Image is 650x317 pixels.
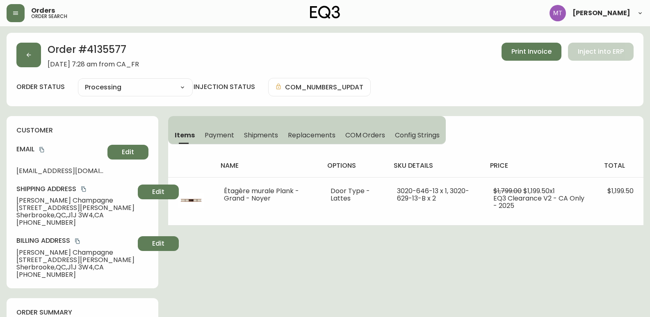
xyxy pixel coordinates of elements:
button: Edit [138,185,179,199]
li: Door Type - Lattes [331,187,377,202]
span: 3020-646-13 x 1, 3020-629-13-B x 2 [397,186,469,203]
label: order status [16,82,65,91]
h4: price [490,161,591,170]
h5: order search [31,14,67,19]
h4: Billing Address [16,236,135,245]
span: Replacements [288,131,335,139]
button: copy [73,237,82,245]
span: Edit [152,187,164,196]
img: 3020-64X-400-1-cm64haws70loi0154y4nbcrcb.jpg [178,187,204,214]
img: 397d82b7ede99da91c28605cdd79fceb [550,5,566,21]
span: Print Invoice [511,47,552,56]
span: [PHONE_NUMBER] [16,219,135,226]
button: copy [80,185,88,193]
h4: injection status [194,82,255,91]
h4: options [327,161,381,170]
span: Config Strings [395,131,439,139]
img: logo [310,6,340,19]
span: Edit [122,148,134,157]
button: Edit [107,145,148,160]
span: Orders [31,7,55,14]
h4: name [221,161,314,170]
span: $1,199.50 x 1 [523,186,555,196]
h2: Order # 4135577 [48,43,139,61]
span: [PHONE_NUMBER] [16,271,135,278]
span: EQ3 Clearance V2 - CA Only - 2025 [493,194,584,210]
span: [PERSON_NAME] Champagne [16,249,135,256]
span: Edit [152,239,164,248]
span: Payment [205,131,234,139]
h4: Shipping Address [16,185,135,194]
span: [DATE] 7:28 am from CA_FR [48,61,139,68]
button: Edit [138,236,179,251]
span: [STREET_ADDRESS][PERSON_NAME] [16,204,135,212]
span: Sherbrooke , QC , J1J 3W4 , CA [16,264,135,271]
span: COM Orders [345,131,385,139]
span: [EMAIL_ADDRESS][DOMAIN_NAME] [16,167,104,175]
span: Shipments [244,131,278,139]
h4: total [604,161,637,170]
span: $1,199.50 [607,186,634,196]
h4: customer [16,126,148,135]
button: copy [38,146,46,154]
span: [PERSON_NAME] Champagne [16,197,135,204]
h4: sku details [394,161,477,170]
span: Items [175,131,195,139]
h4: order summary [16,308,148,317]
h4: Email [16,145,104,154]
span: Sherbrooke , QC , J1J 3W4 , CA [16,212,135,219]
button: Print Invoice [502,43,561,61]
span: [PERSON_NAME] [572,10,630,16]
span: $1,799.00 [493,186,522,196]
span: Étagère murale Plank - Grand - Noyer [224,186,299,203]
span: [STREET_ADDRESS][PERSON_NAME] [16,256,135,264]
